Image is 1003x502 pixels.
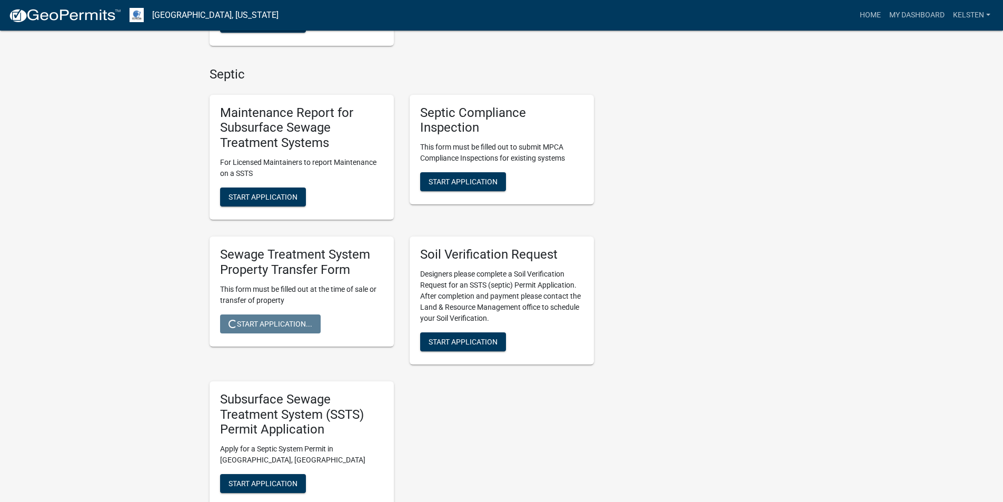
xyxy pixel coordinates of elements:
h4: Septic [210,67,594,82]
a: My Dashboard [885,5,949,25]
img: Otter Tail County, Minnesota [130,8,144,22]
h5: Septic Compliance Inspection [420,105,583,136]
span: Start Application [429,178,498,186]
p: Apply for a Septic System Permit in [GEOGRAPHIC_DATA], [GEOGRAPHIC_DATA] [220,444,383,466]
span: Start Application [229,479,297,488]
button: Start Application [420,172,506,191]
button: Start Application [220,14,306,33]
span: Start Application [429,337,498,346]
a: Kelsten [949,5,995,25]
h5: Sewage Treatment System Property Transfer Form [220,247,383,278]
p: For Licensed Maintainers to report Maintenance on a SSTS [220,157,383,179]
h5: Maintenance Report for Subsurface Sewage Treatment Systems [220,105,383,151]
button: Start Application [420,332,506,351]
h5: Soil Verification Request [420,247,583,262]
p: This form must be filled out to submit MPCA Compliance Inspections for existing systems [420,142,583,164]
h5: Subsurface Sewage Treatment System (SSTS) Permit Application [220,392,383,437]
span: Start Application... [229,319,312,328]
button: Start Application [220,188,306,206]
button: Start Application... [220,314,321,333]
span: Start Application [229,193,297,201]
p: Designers please complete a Soil Verification Request for an SSTS (septic) Permit Application. Af... [420,269,583,324]
a: [GEOGRAPHIC_DATA], [US_STATE] [152,6,279,24]
p: This form must be filled out at the time of sale or transfer of property [220,284,383,306]
a: Home [856,5,885,25]
button: Start Application [220,474,306,493]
